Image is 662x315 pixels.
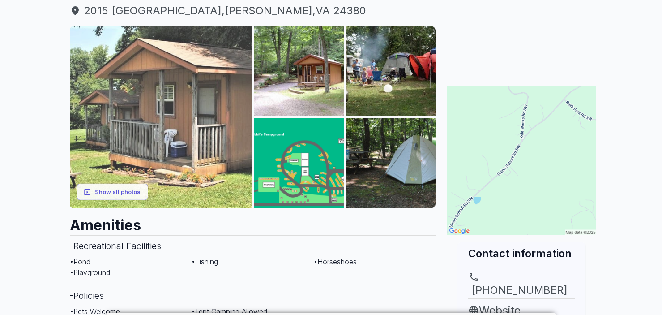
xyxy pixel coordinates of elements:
[254,118,344,208] img: AAcXr8qZ9goPcGo0Leuzq53NC0BpcQkjEAryZDhe792AMdlf8f46TfE3-TIJYoBMz5C89joSpE7QMe-r3FV_h2fec3RO56tKw...
[70,268,110,277] span: • Playground
[468,272,575,298] a: [PHONE_NUMBER]
[70,285,436,306] h3: - Policies
[70,3,436,19] span: 2015 [GEOGRAPHIC_DATA] , [PERSON_NAME] , VA 24380
[70,3,436,19] a: 2015 [GEOGRAPHIC_DATA],[PERSON_NAME],VA 24380
[254,26,344,116] img: AAcXr8qyRY3WAfx_-hWc92vIRgSUHKUHHu3bfGWPkRtCkJ5_ITRm-gsCaVfC-9TOIBY5pahc-HOvG55ODyy1E1lKVIGJlaVIY...
[468,246,575,261] h2: Contact information
[70,208,436,235] h2: Amenities
[447,86,596,235] img: Map for Daddy Rabbit's Campground
[314,257,357,266] span: • Horseshoes
[346,118,436,208] img: AAcXr8rZhyqsXqANWujEtxUr05hvP9MtCBK8683WLzvJaJWU9qf2ROk_VXxBLRb85_oxx-17qrk5B1xJQWS0XgULVPfOrZ6L4...
[70,257,90,266] span: • Pond
[77,184,148,200] button: Show all photos
[70,235,436,256] h3: - Recreational Facilities
[346,26,436,116] img: AAcXr8ouhrli1nayzRIB4Abeo-ib80gF46pJ5bHB8W6Lo7D43kB_eNMXS7iIQT6kkUvk4mtGtjm_L-7raN9P1aXBLfhS1AiOr...
[192,257,218,266] span: • Fishing
[70,26,252,208] img: AAcXr8p2L55xEXFnJ3RsqU1318MrysJ6qZIjB1cruDnVnuv_1GsOZsmAhplbWe6zeuHasWlk1iVtLz2LshPjiZEFvnWbgD2bK...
